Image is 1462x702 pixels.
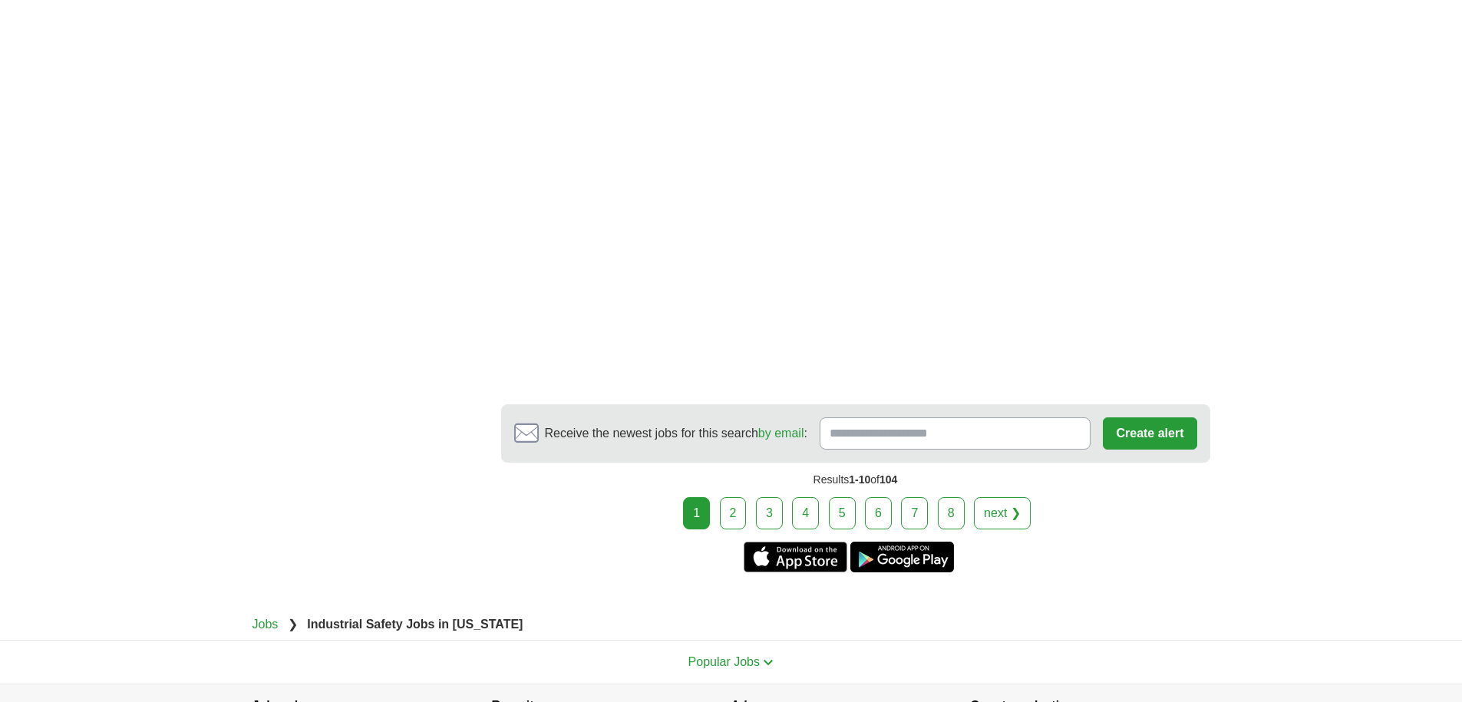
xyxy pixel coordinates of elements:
[756,497,783,529] a: 3
[829,497,856,529] a: 5
[758,427,804,440] a: by email
[688,655,760,668] span: Popular Jobs
[683,497,710,529] div: 1
[850,542,954,572] a: Get the Android app
[288,618,298,631] span: ❯
[849,473,870,486] span: 1-10
[252,618,279,631] a: Jobs
[938,497,965,529] a: 8
[974,497,1031,529] a: next ❯
[307,618,523,631] strong: Industrial Safety Jobs in [US_STATE]
[1103,417,1196,450] button: Create alert
[880,473,897,486] span: 104
[763,659,774,666] img: toggle icon
[744,542,847,572] a: Get the iPhone app
[545,424,807,443] span: Receive the newest jobs for this search :
[720,497,747,529] a: 2
[865,497,892,529] a: 6
[501,463,1210,497] div: Results of
[501,11,1210,392] iframe: Ads by Google
[901,497,928,529] a: 7
[792,497,819,529] a: 4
